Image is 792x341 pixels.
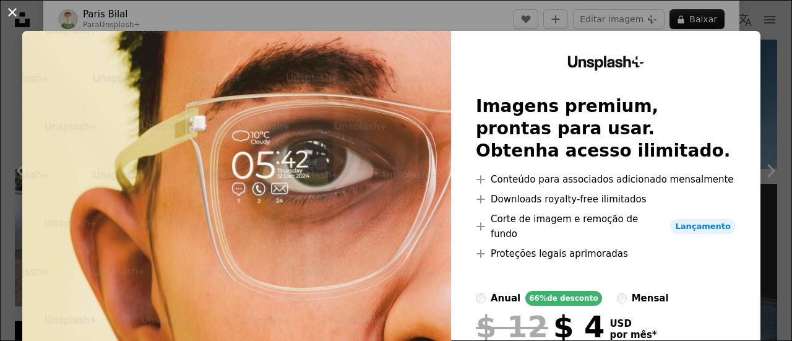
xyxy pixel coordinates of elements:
div: 66% de desconto [525,291,601,306]
li: Downloads royalty-free ilimitados [476,192,736,207]
input: anual66%de desconto [476,293,486,303]
h2: Imagens premium, prontas para usar. Obtenha acesso ilimitado. [476,95,736,162]
span: por mês * [609,329,656,340]
span: Lançamento [670,219,736,234]
div: anual [491,291,520,306]
li: Proteções legais aprimoradas [476,246,736,261]
input: mensal [617,293,627,303]
li: Conteúdo para associados adicionado mensalmente [476,172,736,187]
div: mensal [632,291,669,306]
span: USD [609,318,656,329]
li: Corte de imagem e remoção de fundo [476,212,736,241]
